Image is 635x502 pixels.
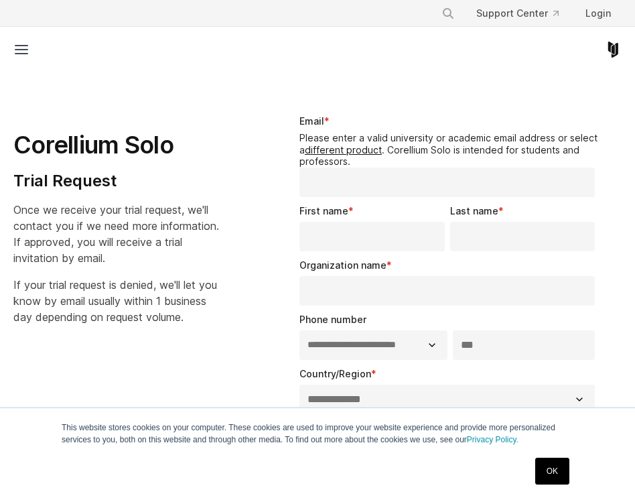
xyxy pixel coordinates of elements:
[299,314,366,325] span: Phone number
[466,1,569,25] a: Support Center
[431,1,622,25] div: Navigation Menu
[299,205,348,216] span: First name
[436,1,460,25] button: Search
[299,115,324,127] span: Email
[605,42,622,58] a: Corellium Home
[575,1,622,25] a: Login
[13,130,219,160] h1: Corellium Solo
[305,144,382,155] a: different product
[299,259,386,271] span: Organization name
[450,205,498,216] span: Last name
[467,435,518,444] a: Privacy Policy.
[535,458,569,485] a: OK
[299,132,600,168] legend: Please enter a valid university or academic email address or select a . Corellium Solo is intende...
[13,278,217,324] span: If your trial request is denied, we'll let you know by email usually within 1 business day depend...
[13,171,219,191] h4: Trial Request
[62,422,573,446] p: This website stores cookies on your computer. These cookies are used to improve your website expe...
[13,203,219,265] span: Once we receive your trial request, we'll contact you if we need more information. If approved, y...
[299,368,371,379] span: Country/Region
